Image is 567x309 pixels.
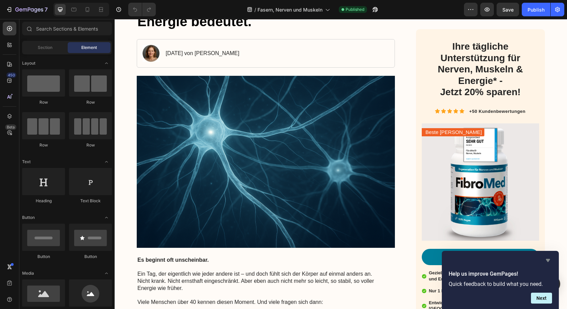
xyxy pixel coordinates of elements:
span: Media [22,270,34,276]
h2: Help us improve GemPages! [449,270,552,278]
div: Button [22,254,65,260]
p: 7 [45,5,48,14]
div: Publish [528,6,545,13]
input: Search Sections & Elements [22,22,112,35]
strong: Entwickelt mit einem Facharzt – Made in [GEOGRAPHIC_DATA] & laborgeprüft [314,281,399,292]
strong: Nur 1 Kapsel täglich – 30 Stück für einen Monat [314,269,414,274]
span: +50 Kundenbewertungen [355,90,411,95]
span: Fasern, Nerven und Muskeln [257,6,322,13]
button: 7 [3,3,51,16]
a: Jetzt 20% Rabatt sichern [307,230,424,246]
h2: Ihre tägliche Unterstützung für Nerven, Muskeln & Energie* - Jetzt 20% sparen! [312,21,419,80]
span: Layout [22,60,35,66]
iframe: Design area [115,19,567,309]
div: Row [22,142,65,148]
span: Toggle open [101,212,112,223]
p: Viele Menschen über 40 kennen diesen Moment. Und viele fragen sich dann: [23,280,280,301]
span: Element [81,45,97,51]
p: Beste [PERSON_NAME] [311,110,367,117]
span: Text [22,159,31,165]
div: Beta [5,124,16,130]
button: Publish [522,3,550,16]
div: Text Block [69,198,112,204]
div: Row [69,99,112,105]
span: Published [346,6,364,13]
span: Button [22,214,35,221]
button: Hide survey [544,256,552,264]
img: gempages_512470392468669645-c12215ec-5255-4b47-8210-26c97ebe17c0.png [307,104,424,222]
div: Heading [22,198,65,204]
p: Quick feedback to build what you need. [449,281,552,287]
span: Toggle open [101,156,112,167]
span: / [254,6,256,13]
strong: Gezielte Nährstoffversorgung für Nerven, Muskeln und Energie [314,251,420,262]
div: 450 [6,72,16,78]
div: Row [22,99,65,105]
span: Toggle open [101,268,112,279]
span: Section [38,45,52,51]
p: Jetzt 20% Rabatt sichern [330,235,394,242]
div: Row [69,142,112,148]
button: Next question [531,293,552,304]
div: Undo/Redo [128,3,156,16]
span: Toggle open [101,58,112,69]
span: Save [502,7,514,13]
button: Save [497,3,519,16]
div: Button [69,254,112,260]
div: Help us improve GemPages! [449,256,552,304]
